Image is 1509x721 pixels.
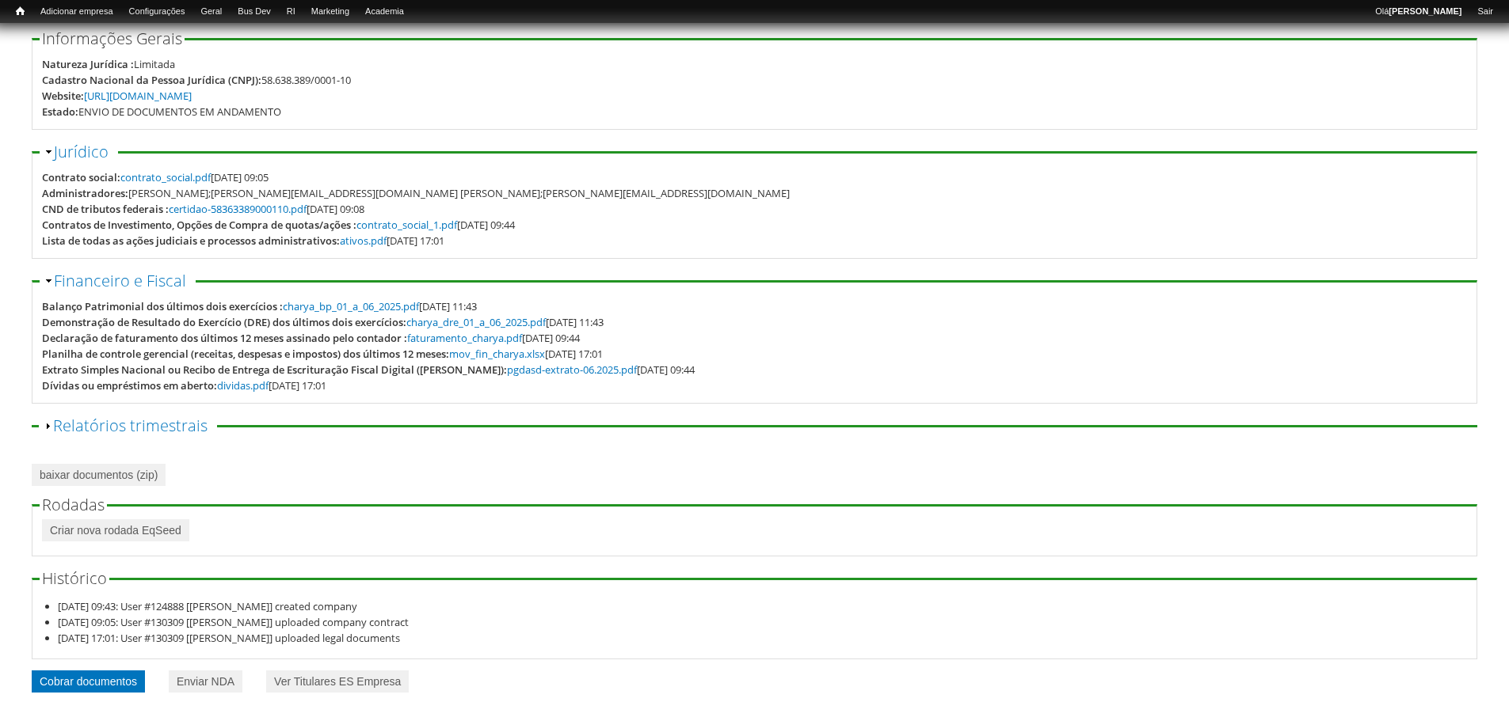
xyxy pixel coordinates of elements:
[42,28,182,49] span: Informações Gerais
[42,72,261,88] div: Cadastro Nacional da Pessoa Jurídica (CNPJ):
[42,233,340,249] div: Lista de todas as ações judiciais e processos administrativos:
[406,315,604,329] span: [DATE] 11:43
[449,347,603,361] span: [DATE] 17:01
[42,362,507,378] div: Extrato Simples Nacional ou Recibo de Entrega de Escrituração Fiscal Digital ([PERSON_NAME]):
[42,314,406,330] div: Demonstração de Resultado do Exercício (DRE) dos últimos dois exercícios:
[120,170,269,184] span: [DATE] 09:05
[42,330,407,346] div: Declaração de faturamento dos últimos 12 meses assinado pelo contador :
[121,4,193,20] a: Configurações
[42,378,217,393] div: Dívidas ou empréstimos em aberto:
[1389,6,1461,16] strong: [PERSON_NAME]
[53,415,208,436] a: Relatórios trimestrais
[449,347,545,361] a: mov_fin_charya.xlsx
[356,218,457,232] a: contrato_social_1.pdf
[42,217,356,233] div: Contratos de Investimento, Opções de Compra de quotas/ações :
[169,202,307,216] a: certidao-58363389000110.pdf
[42,169,120,185] div: Contrato social:
[42,567,107,589] span: Histórico
[340,233,444,248] span: [DATE] 17:01
[507,362,695,377] span: [DATE] 09:44
[58,614,1468,630] li: [DATE] 09:05: User #130309 [[PERSON_NAME]] uploaded company contract
[169,202,364,216] span: [DATE] 09:08
[42,346,449,362] div: Planilha de controle gerencial (receitas, despesas e impostos) dos últimos 12 meses:
[266,670,409,693] a: Ver Titulares ES Empresa
[261,72,351,88] div: 58.638.389/0001-10
[120,170,211,184] a: contrato_social.pdf
[283,299,477,313] span: [DATE] 11:43
[134,56,175,72] div: Limitada
[42,56,134,72] div: Natureza Jurídica :
[407,331,522,345] a: faturamento_charya.pdf
[58,598,1468,614] li: [DATE] 09:43: User #124888 [[PERSON_NAME]] created company
[8,4,32,19] a: Início
[169,670,242,693] a: Enviar NDA
[357,4,412,20] a: Academia
[407,331,580,345] span: [DATE] 09:44
[42,298,283,314] div: Balanço Patrimonial dos últimos dois exercícios :
[128,185,790,201] div: [PERSON_NAME];[PERSON_NAME][EMAIL_ADDRESS][DOMAIN_NAME] [PERSON_NAME];[PERSON_NAME][EMAIL_ADDRESS...
[42,494,105,515] span: Rodadas
[283,299,419,313] a: charya_bp_01_a_06_2025.pdf
[32,464,166,486] a: baixar documentos (zip)
[32,4,121,20] a: Adicionar empresa
[42,88,84,104] div: Website:
[303,4,357,20] a: Marketing
[54,270,186,291] a: Financeiro e Fiscal
[192,4,230,20] a: Geral
[217,378,269,393] a: dividas.pdf
[54,141,109,162] a: Jurídico
[279,4,303,20] a: RI
[32,670,145,693] a: Cobrar documentos
[78,104,281,120] div: ENVIO DE DOCUMENTOS EM ANDAMENTO
[1367,4,1469,20] a: Olá[PERSON_NAME]
[16,6,25,17] span: Início
[42,185,128,201] div: Administradores:
[42,519,189,541] a: Criar nova rodada EqSeed
[42,104,78,120] div: Estado:
[42,201,169,217] div: CND de tributos federais :
[1469,4,1501,20] a: Sair
[230,4,279,20] a: Bus Dev
[356,218,515,232] span: [DATE] 09:44
[84,89,192,103] a: [URL][DOMAIN_NAME]
[406,315,546,329] a: charya_dre_01_a_06_2025.pdf
[340,233,387,248] a: ativos.pdf
[507,362,637,377] a: pgdasd-extrato-06.2025.pdf
[58,630,1468,646] li: [DATE] 17:01: User #130309 [[PERSON_NAME]] uploaded legal documents
[217,378,326,393] span: [DATE] 17:01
